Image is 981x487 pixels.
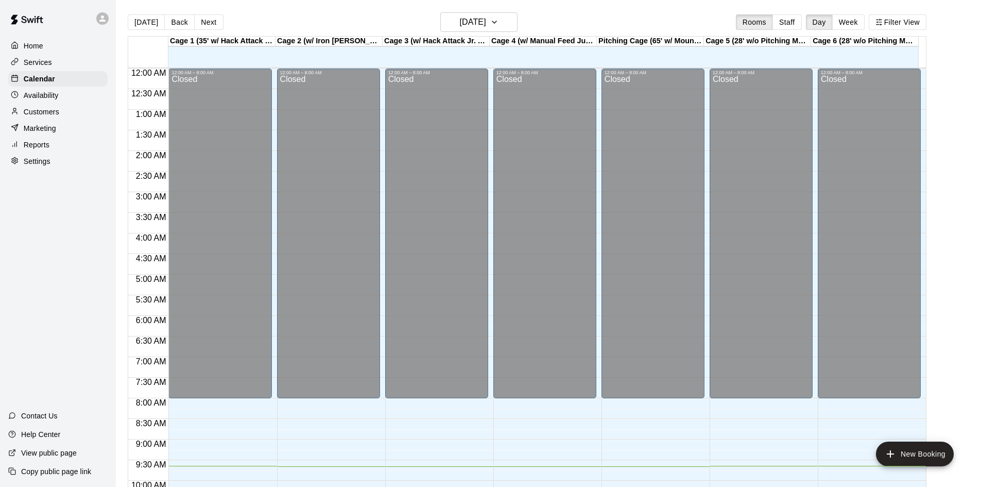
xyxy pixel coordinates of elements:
[133,110,169,119] span: 1:00 AM
[133,357,169,366] span: 7:00 AM
[24,123,56,133] p: Marketing
[164,14,195,30] button: Back
[21,466,91,477] p: Copy public page link
[772,14,802,30] button: Staff
[736,14,773,30] button: Rooms
[8,121,108,136] a: Marketing
[388,75,485,402] div: Closed
[496,70,593,75] div: 12:00 AM – 8:00 AM
[8,88,108,103] a: Availability
[713,70,810,75] div: 12:00 AM – 8:00 AM
[496,75,593,402] div: Closed
[129,89,169,98] span: 12:30 AM
[133,130,169,139] span: 1:30 AM
[129,69,169,77] span: 12:00 AM
[133,213,169,222] span: 3:30 AM
[133,275,169,283] span: 5:00 AM
[8,71,108,87] a: Calendar
[133,440,169,448] span: 9:00 AM
[460,15,486,29] h6: [DATE]
[821,75,918,402] div: Closed
[280,75,377,402] div: Closed
[713,75,810,402] div: Closed
[133,398,169,407] span: 8:00 AM
[704,37,811,46] div: Cage 5 (28' w/o Pitching Machine)
[8,137,108,153] a: Reports
[388,70,485,75] div: 12:00 AM – 8:00 AM
[806,14,833,30] button: Day
[24,156,50,166] p: Settings
[276,37,383,46] div: Cage 2 (w/ Iron [PERSON_NAME] Auto Feeder - Fastpitch Softball)
[8,104,108,120] a: Customers
[133,419,169,428] span: 8:30 AM
[21,448,77,458] p: View public page
[710,69,813,398] div: 12:00 AM – 8:00 AM: Closed
[605,75,701,402] div: Closed
[277,69,380,398] div: 12:00 AM – 8:00 AM: Closed
[24,57,52,68] p: Services
[133,192,169,201] span: 3:00 AM
[821,70,918,75] div: 12:00 AM – 8:00 AM
[601,69,704,398] div: 12:00 AM – 8:00 AM: Closed
[128,14,165,30] button: [DATE]
[168,37,276,46] div: Cage 1 (35' w/ Hack Attack Manual Feed)
[168,69,271,398] div: 12:00 AM – 8:00 AM: Closed
[876,442,954,466] button: add
[493,69,596,398] div: 12:00 AM – 8:00 AM: Closed
[133,337,169,345] span: 6:30 AM
[818,69,921,398] div: 12:00 AM – 8:00 AM: Closed
[24,90,59,100] p: Availability
[597,37,704,46] div: Pitching Cage (65' w/ Mound or Pitching Mat)
[21,429,60,440] p: Help Center
[832,14,865,30] button: Week
[440,12,518,32] button: [DATE]
[24,74,55,84] p: Calendar
[383,37,490,46] div: Cage 3 (w/ Hack Attack Jr. Auto Feeder and HitTrax)
[490,37,597,46] div: Cage 4 (w/ Manual Feed Jugs Machine - Softball)
[8,55,108,70] a: Services
[280,70,377,75] div: 12:00 AM – 8:00 AM
[605,70,701,75] div: 12:00 AM – 8:00 AM
[133,233,169,242] span: 4:00 AM
[133,316,169,325] span: 6:00 AM
[869,14,926,30] button: Filter View
[385,69,488,398] div: 12:00 AM – 8:00 AM: Closed
[133,378,169,387] span: 7:30 AM
[133,151,169,160] span: 2:00 AM
[171,75,268,402] div: Closed
[133,254,169,263] span: 4:30 AM
[8,38,108,54] a: Home
[8,154,108,169] a: Settings
[811,37,918,46] div: Cage 6 (28' w/o Pitching Machine)
[133,295,169,304] span: 5:30 AM
[194,14,223,30] button: Next
[24,41,43,51] p: Home
[171,70,268,75] div: 12:00 AM – 8:00 AM
[24,140,49,150] p: Reports
[133,460,169,469] span: 9:30 AM
[133,172,169,180] span: 2:30 AM
[24,107,59,117] p: Customers
[21,411,58,421] p: Contact Us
